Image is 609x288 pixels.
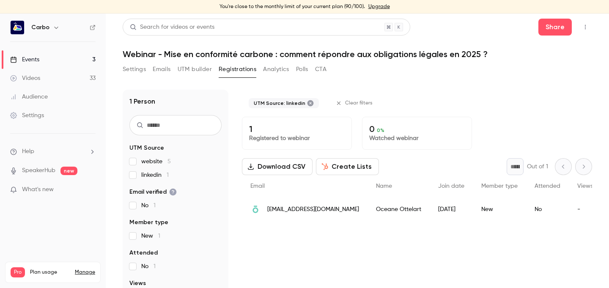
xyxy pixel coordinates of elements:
button: Create Lists [316,158,379,175]
span: 1 [167,172,169,178]
span: Pro [11,267,25,277]
span: Member type [481,183,518,189]
p: Out of 1 [527,162,548,171]
span: Help [22,147,34,156]
span: Views [577,183,593,189]
span: linkedin [141,171,169,179]
h6: Carbo [31,23,49,32]
div: New [473,197,526,221]
div: Settings [10,111,44,120]
span: [EMAIL_ADDRESS][DOMAIN_NAME] [267,205,359,214]
div: Events [10,55,39,64]
button: Remove "linkedin" from selected "UTM Source" filter [307,100,314,107]
p: Registered to webinar [249,134,345,143]
span: What's new [22,185,54,194]
li: help-dropdown-opener [10,147,96,156]
button: UTM builder [178,63,212,76]
span: new [60,167,77,175]
span: Join date [438,183,464,189]
span: Views [129,279,146,288]
span: 1 [154,203,156,208]
button: CTA [315,63,326,76]
button: Share [538,19,572,36]
div: No [526,197,569,221]
span: Name [376,183,392,189]
img: Carbo [11,21,24,34]
span: 1 [154,263,156,269]
p: 0 [369,124,465,134]
span: 5 [167,159,171,165]
h1: Webinar - Mise en conformité carbone : comment répondre aux obligations légales en 2025 ? [123,49,592,59]
div: Oceane Ottelart [368,197,430,221]
button: Emails [153,63,170,76]
button: Polls [296,63,308,76]
iframe: Noticeable Trigger [85,186,96,194]
a: Manage [75,269,95,276]
span: New [141,232,160,240]
div: [DATE] [430,197,473,221]
button: Download CSV [242,158,313,175]
span: No [141,262,156,271]
p: 1 [249,124,345,134]
div: Audience [10,93,48,101]
span: Email [250,183,265,189]
div: Search for videos or events [130,23,214,32]
span: UTM Source: linkedin [254,100,305,107]
div: Videos [10,74,40,82]
img: enso-rse.com [250,204,261,214]
span: Attended [535,183,560,189]
span: UTM Source [129,144,164,152]
span: 1 [158,233,160,239]
a: Upgrade [368,3,390,10]
button: Settings [123,63,146,76]
h1: 1 Person [129,96,155,107]
button: Analytics [263,63,289,76]
a: SpeakerHub [22,166,55,175]
span: No [141,201,156,210]
div: - [569,197,601,221]
span: Attended [129,249,158,257]
span: 0 % [377,127,384,133]
span: Member type [129,218,168,227]
span: Plan usage [30,269,70,276]
span: Email verified [129,188,177,196]
span: Clear filters [345,100,373,107]
button: Clear filters [332,96,378,110]
span: website [141,157,171,166]
button: Registrations [219,63,256,76]
p: Watched webinar [369,134,465,143]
